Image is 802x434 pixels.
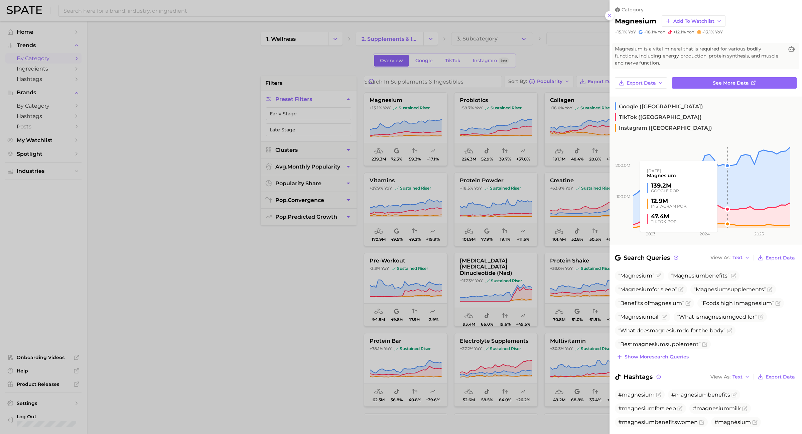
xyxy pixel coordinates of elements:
[618,327,725,334] span: What does do for the body
[710,256,730,259] span: View As
[649,300,682,306] span: magnesium
[713,80,749,86] span: See more data
[620,273,652,279] span: Magnesium
[758,314,764,320] button: Flag as miscategorized or irrelevant
[658,29,665,35] span: YoY
[618,341,701,347] span: Best supplement
[732,375,743,379] span: Text
[633,341,665,347] span: magnesium
[775,301,781,306] button: Flag as miscategorized or irrelevant
[615,77,667,89] button: Export Data
[752,420,758,425] button: Flag as miscategorized or irrelevant
[673,273,705,279] span: Magnesium
[671,273,729,279] span: benefits
[696,286,728,293] span: Magnesium
[615,352,690,361] button: Show moresearch queries
[699,420,704,425] button: Flag as miscategorized or irrelevant
[701,300,774,306] span: Foods high in
[766,255,795,261] span: Export Data
[731,273,736,279] button: Flag as miscategorized or irrelevant
[620,286,652,293] span: Magnesium
[731,392,737,398] button: Flag as miscategorized or irrelevant
[627,80,656,86] span: Export Data
[727,328,732,333] button: Flag as miscategorized or irrelevant
[694,286,766,293] span: supplements
[656,392,661,398] button: Flag as miscategorized or irrelevant
[615,29,627,34] span: +15.1%
[671,392,730,398] span: #magnesiumbenefits
[618,314,660,320] span: oil
[767,287,773,292] button: Flag as miscategorized or irrelevant
[662,15,725,27] button: Add to Watchlist
[618,300,684,306] span: Benefits of
[677,314,757,320] span: What is good for
[754,231,764,236] tspan: 2025
[620,314,652,320] span: Magnesium
[685,301,691,306] button: Flag as miscategorized or irrelevant
[615,113,702,121] span: TikTok ([GEOGRAPHIC_DATA])
[646,231,656,236] tspan: 2023
[766,374,795,380] span: Export Data
[662,314,667,320] button: Flag as miscategorized or irrelevant
[709,253,752,262] button: View AsText
[739,300,772,306] span: magnesium
[615,372,662,382] span: Hashtags
[702,29,714,34] span: -13.1%
[656,273,661,279] button: Flag as miscategorized or irrelevant
[622,7,644,13] span: category
[618,419,698,425] span: #magnesiumbenefitswomen
[615,17,656,25] h2: magnesium
[693,405,741,412] span: #magnesiummilk
[702,342,707,347] button: Flag as miscategorized or irrelevant
[618,392,655,398] span: #magnesium
[687,29,694,35] span: YoY
[715,29,723,35] span: YoY
[625,354,689,360] span: Show more search queries
[699,314,732,320] span: magnesium
[615,253,679,262] span: Search Queries
[709,372,752,381] button: View AsText
[618,405,676,412] span: #magnesiumforsleep
[673,18,714,24] span: Add to Watchlist
[700,231,710,236] tspan: 2024
[615,124,712,132] span: Instagram ([GEOGRAPHIC_DATA])
[615,102,703,110] span: Google ([GEOGRAPHIC_DATA])
[615,45,783,67] span: Magnesium is a vital mineral that is required for various bodily functions, including energy prod...
[618,286,677,293] span: for sleep
[650,327,682,334] span: magnesium
[678,287,684,292] button: Flag as miscategorized or irrelevant
[710,375,730,379] span: View As
[714,419,751,425] span: #magnésium
[756,253,797,262] button: Export Data
[628,29,636,35] span: YoY
[732,256,743,259] span: Text
[673,29,686,34] span: +12.1%
[644,29,657,34] span: +18.1%
[677,406,683,411] button: Flag as miscategorized or irrelevant
[672,77,797,89] a: See more data
[756,372,797,382] button: Export Data
[742,406,748,411] button: Flag as miscategorized or irrelevant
